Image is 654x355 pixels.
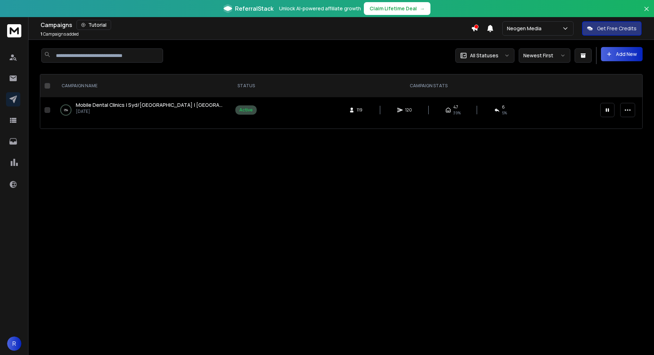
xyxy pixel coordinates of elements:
p: Campaigns added [41,31,79,37]
th: STATUS [231,74,261,97]
button: Get Free Credits [582,21,642,36]
span: 5 % [502,110,507,116]
button: Newest First [519,48,570,63]
span: 47 [453,104,458,110]
p: [DATE] [76,109,224,114]
th: CAMPAIGN STATS [261,74,596,97]
button: Tutorial [77,20,111,30]
button: R [7,336,21,351]
span: 1 [41,31,42,37]
div: Active [239,107,253,113]
p: 0 % [64,106,68,114]
th: CAMPAIGN NAME [53,74,231,97]
p: Unlock AI-powered affiliate growth [279,5,361,12]
span: 39 % [453,110,461,116]
span: → [420,5,425,12]
span: 120 [405,107,412,113]
td: 0%Mobile Dental Clinics | Syd/[GEOGRAPHIC_DATA] | [GEOGRAPHIC_DATA][DATE] [53,97,231,123]
button: Add New [601,47,643,61]
span: Mobile Dental Clinics | Syd/[GEOGRAPHIC_DATA] | [GEOGRAPHIC_DATA] [76,101,249,108]
span: ReferralStack [235,4,273,13]
button: Close banner [642,4,651,21]
a: Mobile Dental Clinics | Syd/[GEOGRAPHIC_DATA] | [GEOGRAPHIC_DATA] [76,101,224,109]
p: Neogen Media [507,25,544,32]
p: All Statuses [470,52,498,59]
span: 6 [502,104,505,110]
iframe: Intercom live chat [628,330,645,348]
button: Claim Lifetime Deal→ [364,2,430,15]
div: Campaigns [41,20,471,30]
span: 119 [357,107,364,113]
p: Get Free Credits [597,25,637,32]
